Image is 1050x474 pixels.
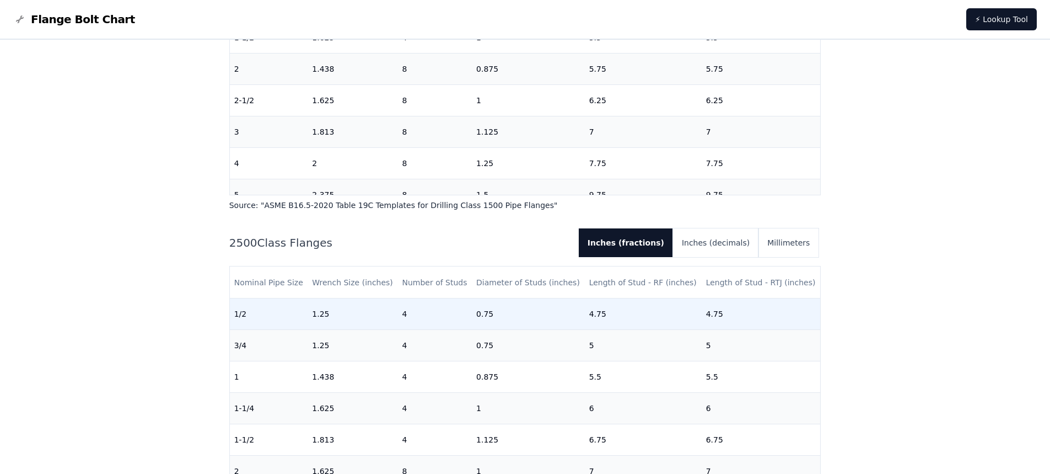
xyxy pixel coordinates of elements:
[585,424,702,455] td: 6.75
[673,228,758,257] button: Inches (decimals)
[397,424,472,455] td: 4
[308,147,397,179] td: 2
[702,179,821,210] td: 9.75
[702,53,821,84] td: 5.75
[472,179,585,210] td: 1.5
[308,53,397,84] td: 1.438
[229,235,570,251] h2: 2500 Class Flanges
[397,84,472,116] td: 8
[308,267,397,298] th: Wrench Size (inches)
[472,329,585,361] td: 0.75
[308,361,397,392] td: 1.438
[702,267,821,298] th: Length of Stud - RTJ (inches)
[702,298,821,329] td: 4.75
[585,298,702,329] td: 4.75
[702,361,821,392] td: 5.5
[230,329,308,361] td: 3/4
[230,116,308,147] td: 3
[585,53,702,84] td: 5.75
[308,329,397,361] td: 1.25
[230,424,308,455] td: 1-1/2
[308,84,397,116] td: 1.625
[585,116,702,147] td: 7
[397,267,472,298] th: Number of Studs
[230,298,308,329] td: 1/2
[308,424,397,455] td: 1.813
[472,116,585,147] td: 1.125
[397,298,472,329] td: 4
[472,298,585,329] td: 0.75
[702,329,821,361] td: 5
[397,392,472,424] td: 4
[308,179,397,210] td: 2.375
[702,392,821,424] td: 6
[397,329,472,361] td: 4
[230,267,308,298] th: Nominal Pipe Size
[230,84,308,116] td: 2-1/2
[472,147,585,179] td: 1.25
[230,147,308,179] td: 4
[472,267,585,298] th: Diameter of Studs (inches)
[702,116,821,147] td: 7
[230,179,308,210] td: 5
[397,53,472,84] td: 8
[472,424,585,455] td: 1.125
[397,147,472,179] td: 8
[308,298,397,329] td: 1.25
[585,267,702,298] th: Length of Stud - RF (inches)
[229,200,821,211] p: Source: " ASME B16.5-2020 Table 19C Templates for Drilling Class 1500 Pipe Flanges "
[585,84,702,116] td: 6.25
[702,424,821,455] td: 6.75
[702,147,821,179] td: 7.75
[579,228,673,257] button: Inches (fractions)
[397,116,472,147] td: 8
[31,12,135,27] span: Flange Bolt Chart
[472,53,585,84] td: 0.875
[585,179,702,210] td: 9.75
[308,116,397,147] td: 1.813
[585,392,702,424] td: 6
[230,361,308,392] td: 1
[397,361,472,392] td: 4
[230,392,308,424] td: 1-1/4
[702,84,821,116] td: 6.25
[472,392,585,424] td: 1
[308,392,397,424] td: 1.625
[472,361,585,392] td: 0.875
[230,53,308,84] td: 2
[585,329,702,361] td: 5
[13,13,26,26] img: Flange Bolt Chart Logo
[758,228,819,257] button: Millimeters
[966,8,1037,30] a: ⚡ Lookup Tool
[397,179,472,210] td: 8
[585,147,702,179] td: 7.75
[585,361,702,392] td: 5.5
[13,12,135,27] a: Flange Bolt Chart LogoFlange Bolt Chart
[472,84,585,116] td: 1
